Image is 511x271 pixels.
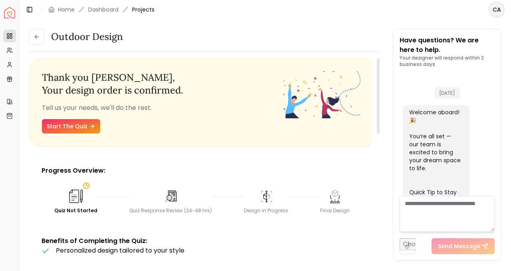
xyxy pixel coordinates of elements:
[400,55,495,68] p: Your designer will respond within 2 business days.
[91,71,172,84] span: [PERSON_NAME]
[244,207,288,214] div: Design in Progress
[132,6,154,14] span: Projects
[42,119,100,134] a: Start The Quiz
[51,30,123,43] h3: Outdoor design
[48,6,154,14] nav: breadcrumb
[67,187,85,205] img: Quiz Not Started
[282,71,362,118] img: Fun quiz start - image
[400,36,495,55] p: Have questions? We are here to help.
[54,207,97,214] div: Quiz Not Started
[42,166,362,175] p: Progress Overview:
[258,188,274,204] img: Design in Progress
[434,87,460,99] span: [DATE]
[42,103,282,113] p: Tell us your needs, we'll do the rest.
[4,7,15,18] a: Spacejoy
[489,2,505,18] button: CA
[56,246,184,255] span: Personalized design tailored to your style
[327,188,343,204] img: Final Design
[42,236,362,246] p: Benefits of Completing the Quiz:
[163,188,179,204] img: Quiz Response Review (24-48 hrs)
[129,207,212,214] div: Quiz Response Review (24-48 hrs)
[88,6,119,14] a: Dashboard
[320,207,350,214] div: Final Design
[58,6,75,14] a: Home
[489,2,504,17] span: CA
[4,7,15,18] img: Spacejoy Logo
[42,71,282,97] h3: Thank you , Your design order is confirmed.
